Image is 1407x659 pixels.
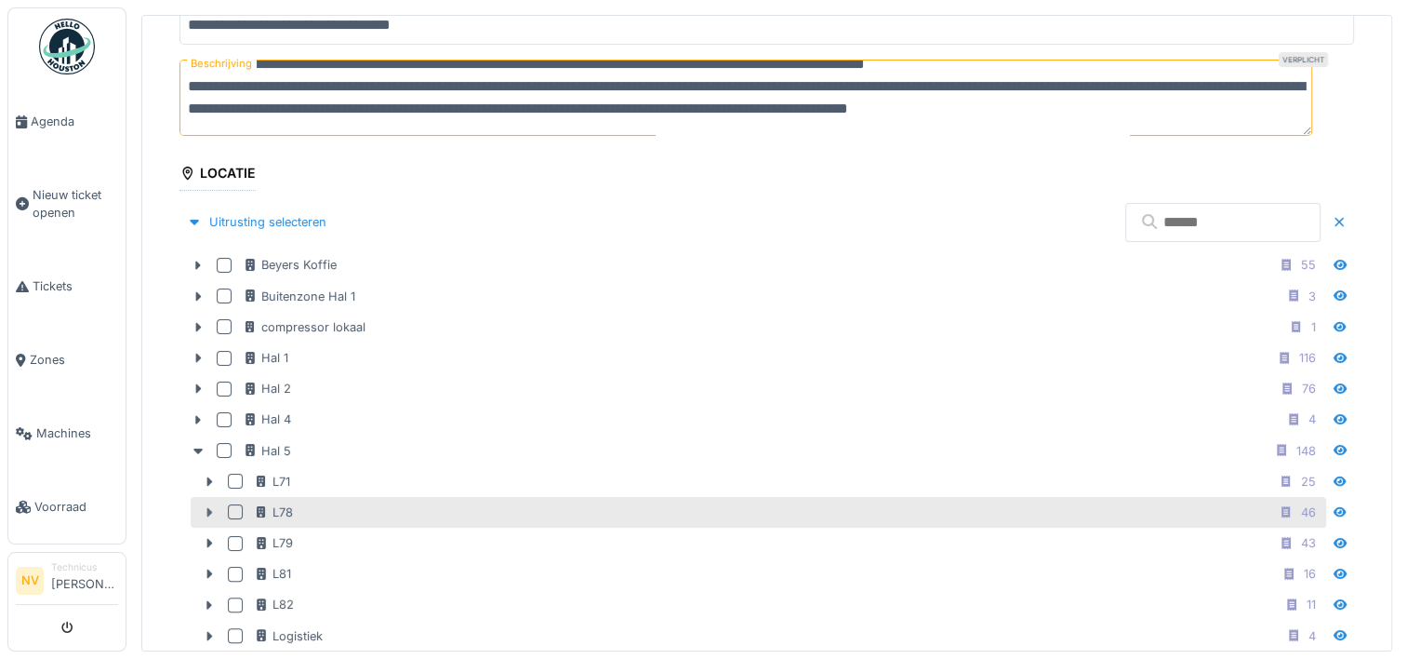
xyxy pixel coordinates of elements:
div: 116 [1299,349,1316,367]
div: 148 [1296,442,1316,460]
div: Technicus [51,560,118,574]
div: Verplicht [1279,52,1328,67]
li: [PERSON_NAME] [51,560,118,600]
li: NV [16,567,44,595]
div: 16 [1304,565,1316,583]
div: 4 [1308,627,1316,645]
span: Machines [36,424,118,442]
div: 25 [1301,473,1316,491]
div: L79 [254,534,293,552]
div: Hal 1 [243,349,288,367]
a: NV Technicus[PERSON_NAME] [16,560,118,605]
div: 11 [1307,596,1316,613]
span: Voorraad [34,498,118,516]
img: Badge_color-CXgf-gQk.svg [39,19,95,74]
a: Zones [8,323,126,397]
span: Zones [30,351,118,369]
div: Buitenzone Hal 1 [243,288,355,305]
div: 3 [1308,288,1316,305]
span: Tickets [33,277,118,295]
div: Logistiek [254,627,323,645]
div: L78 [254,504,293,521]
span: Agenda [31,113,118,130]
div: Beyers Koffie [243,256,337,274]
a: Nieuw ticket openen [8,158,126,249]
span: Nieuw ticket openen [33,186,118,222]
a: Voorraad [8,470,126,544]
label: Beschrijving [187,52,256,75]
div: L71 [254,473,290,491]
div: 76 [1302,380,1316,397]
div: 1 [1311,318,1316,336]
div: 4 [1308,410,1316,428]
div: Uitrusting selecteren [179,209,334,235]
div: Hal 2 [243,380,291,397]
div: compressor lokaal [243,318,365,336]
div: 55 [1301,256,1316,274]
a: Agenda [8,85,126,158]
a: Machines [8,397,126,470]
div: Hal 4 [243,410,291,428]
div: 43 [1301,534,1316,552]
div: L82 [254,596,294,613]
a: Tickets [8,249,126,323]
div: 46 [1301,504,1316,521]
div: L81 [254,565,291,583]
div: Hal 5 [243,442,291,460]
div: Locatie [179,159,256,191]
